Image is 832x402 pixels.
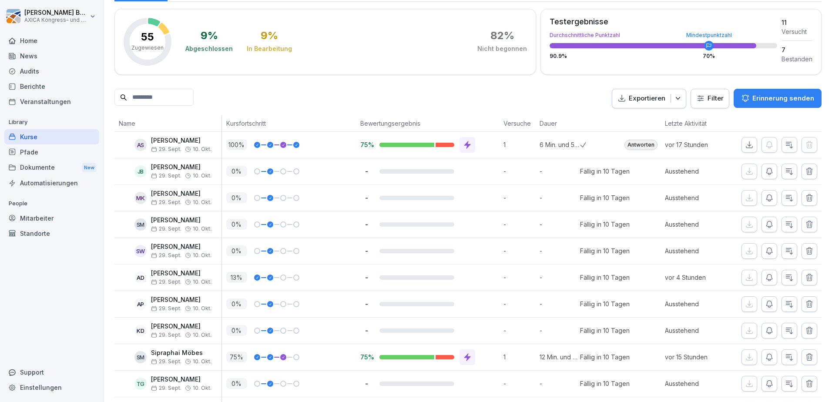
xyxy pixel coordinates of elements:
div: SM [134,351,147,363]
p: [PERSON_NAME] [151,190,211,198]
p: - [540,220,580,229]
p: 0 % [226,378,247,389]
div: Fällig in 10 Tagen [580,299,630,308]
span: 29. Sept. [151,252,181,258]
div: Mindestpunktzahl [686,33,732,38]
div: Filter [696,94,724,103]
p: Ausstehend [665,246,728,255]
div: 9 % [201,30,218,41]
p: - [540,167,580,176]
div: TG [134,378,147,390]
p: 1 [503,352,535,362]
div: 82 % [490,30,514,41]
span: 29. Sept. [151,332,181,338]
p: - [540,246,580,255]
p: - [503,379,535,388]
button: Exportieren [612,89,686,108]
p: 0 % [226,298,247,309]
p: Ausstehend [665,220,728,229]
a: Pfade [4,144,99,160]
p: 1 [503,140,535,149]
p: 0 % [226,245,247,256]
p: - [360,247,372,255]
div: 9 % [261,30,278,41]
div: New [82,163,97,173]
div: 90.9 % [550,54,777,59]
p: Ausstehend [665,193,728,202]
span: 10. Okt. [193,358,211,365]
span: 29. Sept. [151,279,181,285]
p: 75% [360,141,372,149]
p: vor 15 Stunden [665,352,728,362]
a: DokumenteNew [4,160,99,176]
p: 55 [141,32,154,42]
div: Fällig in 10 Tagen [580,220,630,229]
div: AS [134,139,147,151]
p: Bewertungsergebnis [360,119,495,128]
span: 10. Okt. [193,332,211,338]
a: Home [4,33,99,48]
p: - [503,246,535,255]
p: - [360,194,372,202]
div: Fällig in 10 Tagen [580,246,630,255]
p: - [360,300,372,308]
p: Versuche [503,119,530,128]
a: Einstellungen [4,380,99,395]
span: 10. Okt. [193,279,211,285]
p: - [503,326,535,335]
a: News [4,48,99,64]
p: - [360,220,372,228]
span: 10. Okt. [193,226,211,232]
p: 0 % [226,219,247,230]
p: AXICA Kongress- und Tagungszentrum Pariser Platz 3 GmbH [24,17,88,23]
div: AP [134,298,147,310]
div: SW [134,245,147,257]
div: Nicht begonnen [477,44,527,53]
span: 29. Sept. [151,173,181,179]
p: 6 Min. und 57 Sek. [540,140,580,149]
p: Library [4,115,99,129]
a: Standorte [4,226,99,241]
p: [PERSON_NAME] [151,376,211,383]
p: [PERSON_NAME] [151,217,211,224]
p: 75% [360,353,372,361]
div: Testergebnisse [550,18,777,26]
div: Bestanden [782,54,812,64]
a: Kurse [4,129,99,144]
div: Antworten [624,140,658,150]
a: Berichte [4,79,99,94]
div: 7 [782,45,812,54]
p: - [360,379,372,388]
p: - [360,326,372,335]
div: Dokumente [4,160,99,176]
a: Mitarbeiter [4,211,99,226]
p: - [540,193,580,202]
span: 10. Okt. [193,146,211,152]
div: JB [134,165,147,178]
span: 29. Sept. [151,146,181,152]
div: KD [134,325,147,337]
p: Kursfortschritt [226,119,352,128]
p: - [360,273,372,281]
a: Automatisierungen [4,175,99,191]
div: In Bearbeitung [247,44,292,53]
p: Ausstehend [665,299,728,308]
p: [PERSON_NAME] [151,137,211,144]
span: 10. Okt. [193,252,211,258]
p: - [503,167,535,176]
span: 29. Sept. [151,385,181,391]
p: - [540,379,580,388]
p: [PERSON_NAME] [151,323,211,330]
p: 0 % [226,192,247,203]
p: Letzte Aktivität [665,119,723,128]
p: - [360,167,372,175]
div: Fällig in 10 Tagen [580,326,630,335]
p: [PERSON_NAME] Buttgereit [24,9,88,17]
p: - [540,326,580,335]
p: [PERSON_NAME] [151,270,211,277]
button: Filter [691,89,729,108]
div: Fällig in 10 Tagen [580,273,630,282]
